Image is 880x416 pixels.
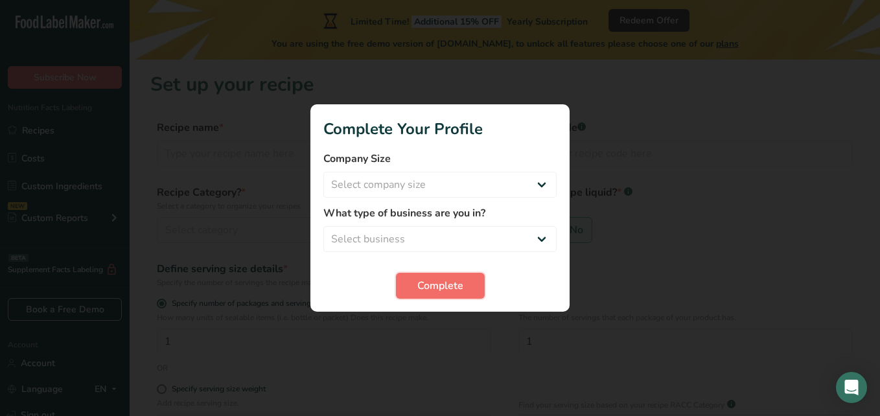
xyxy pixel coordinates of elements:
[417,278,463,294] span: Complete
[836,372,867,403] div: Open Intercom Messenger
[323,117,557,141] h1: Complete Your Profile
[323,205,557,221] label: What type of business are you in?
[396,273,485,299] button: Complete
[323,151,557,167] label: Company Size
